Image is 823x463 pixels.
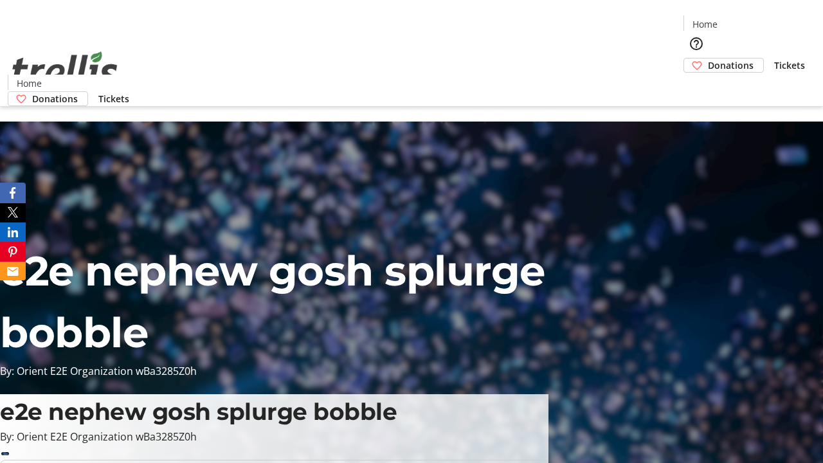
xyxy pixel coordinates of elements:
a: Tickets [764,59,815,72]
button: Help [683,31,709,57]
span: Tickets [774,59,805,72]
a: Tickets [88,92,140,105]
span: Tickets [98,92,129,105]
a: Donations [8,91,88,106]
button: Cart [683,73,709,98]
span: Donations [708,59,754,72]
a: Home [8,77,50,90]
span: Home [692,17,718,31]
a: Home [684,17,725,31]
span: Donations [32,92,78,105]
span: Home [17,77,42,90]
img: Orient E2E Organization wBa3285Z0h's Logo [8,37,122,102]
a: Donations [683,58,764,73]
